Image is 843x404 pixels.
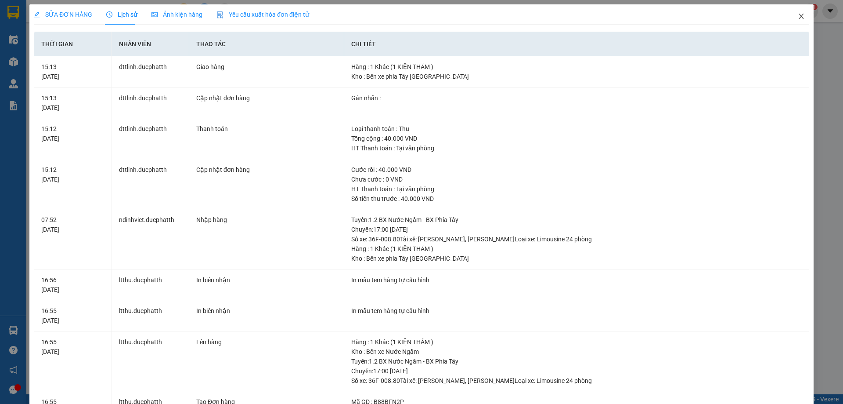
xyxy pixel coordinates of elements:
[196,215,337,225] div: Nhập hàng
[196,275,337,285] div: In biên nhận
[351,93,802,103] div: Gán nhãn :
[351,62,802,72] div: Hàng : 1 Khác (1 KIỆN THẢM )
[196,165,337,175] div: Cập nhật đơn hàng
[41,165,104,184] div: 15:12 [DATE]
[351,175,802,184] div: Chưa cước : 0 VND
[41,275,104,295] div: 16:56 [DATE]
[351,72,802,81] div: Kho : Bến xe phía Tây [GEOGRAPHIC_DATA]
[34,11,92,18] span: SỬA ĐƠN HÀNG
[112,56,189,87] td: dttlinh.ducphatth
[41,215,104,234] div: 07:52 [DATE]
[351,165,802,175] div: Cước rồi : 40.000 VND
[351,337,802,347] div: Hàng : 1 Khác (1 KIỆN THẢM )
[196,337,337,347] div: Lên hàng
[41,124,104,143] div: 15:12 [DATE]
[196,306,337,316] div: In biên nhận
[196,124,337,134] div: Thanh toán
[41,62,104,81] div: 15:13 [DATE]
[351,184,802,194] div: HT Thanh toán : Tại văn phòng
[351,215,802,244] div: Tuyến : 1.2 BX Nước Ngầm - BX Phía Tây Chuyến: 17:00 [DATE] Số xe: 36F-008.80 Tài xế: [PERSON_NAM...
[351,306,802,316] div: In mẫu tem hàng tự cấu hình
[41,306,104,325] div: 16:55 [DATE]
[112,32,189,56] th: Nhân viên
[112,331,189,392] td: ltthu.ducphatth
[351,143,802,153] div: HT Thanh toán : Tại văn phòng
[112,159,189,210] td: dttlinh.ducphatth
[34,32,112,56] th: Thời gian
[189,32,344,56] th: Thao tác
[351,275,802,285] div: In mẫu tem hàng tự cấu hình
[112,87,189,119] td: dttlinh.ducphatth
[351,254,802,263] div: Kho : Bến xe phía Tây [GEOGRAPHIC_DATA]
[112,209,189,269] td: ndinhviet.ducphatth
[112,269,189,301] td: ltthu.ducphatth
[798,13,805,20] span: close
[106,11,137,18] span: Lịch sử
[351,347,802,357] div: Kho : Bến xe Nước Ngầm
[789,4,814,29] button: Close
[351,357,802,386] div: Tuyến : 1.2 BX Nước Ngầm - BX Phía Tây Chuyến: 17:00 [DATE] Số xe: 36F-008.80 Tài xế: [PERSON_NAM...
[351,244,802,254] div: Hàng : 1 Khác (1 KIỆN THẢM )
[196,93,337,103] div: Cập nhật đơn hàng
[41,93,104,113] div: 15:13 [DATE]
[216,11,223,18] img: icon
[196,62,337,72] div: Giao hàng
[112,118,189,159] td: dttlinh.ducphatth
[112,300,189,331] td: ltthu.ducphatth
[344,32,809,56] th: Chi tiết
[151,11,158,18] span: picture
[216,11,309,18] span: Yêu cầu xuất hóa đơn điện tử
[41,337,104,357] div: 16:55 [DATE]
[34,11,40,18] span: edit
[351,124,802,134] div: Loại thanh toán : Thu
[351,194,802,204] div: Số tiền thu trước : 40.000 VND
[351,134,802,143] div: Tổng cộng : 40.000 VND
[151,11,202,18] span: Ảnh kiện hàng
[106,11,112,18] span: clock-circle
